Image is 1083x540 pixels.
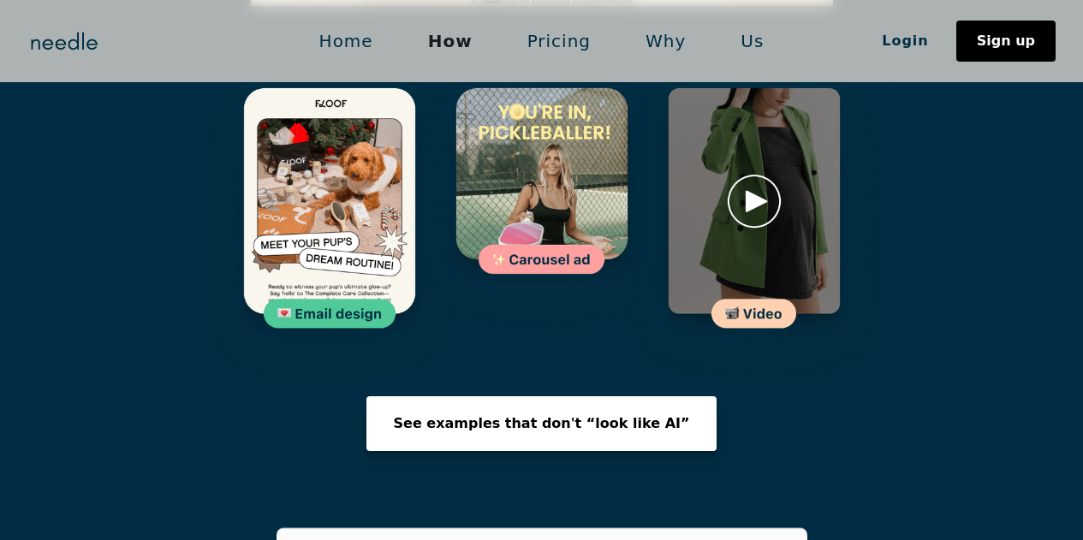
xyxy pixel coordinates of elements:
[500,23,618,59] a: Pricing
[618,23,713,59] a: Why
[401,23,500,59] a: How
[854,27,956,56] a: Login
[366,396,717,451] a: See examples that don't “look like AI”
[956,21,1056,62] a: Sign up
[713,23,791,59] a: Us
[977,34,1035,48] div: Sign up
[394,417,690,430] div: See examples that don't “look like AI”
[292,23,401,59] a: Home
